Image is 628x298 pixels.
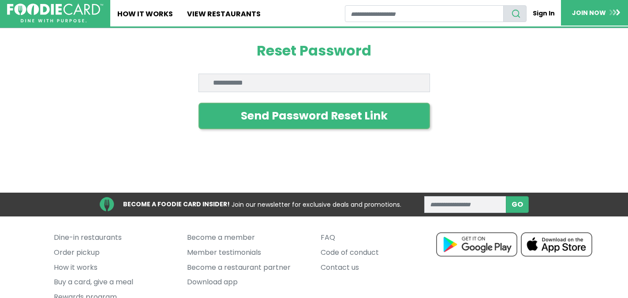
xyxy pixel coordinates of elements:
input: enter email address [424,196,506,213]
span: Join our newsletter for exclusive deals and promotions. [232,200,401,209]
button: search [503,5,527,22]
input: restaurant search [345,5,504,22]
a: Code of conduct [321,245,441,260]
strong: BECOME A FOODIE CARD INSIDER! [123,200,230,209]
a: Dine-in restaurants [54,231,174,246]
img: FoodieCard; Eat, Drink, Save, Donate [7,4,103,23]
a: Order pickup [54,245,174,260]
a: Become a restaurant partner [187,260,307,275]
button: Send Password Reset Link [198,103,430,129]
a: Contact us [321,260,441,275]
a: Become a member [187,231,307,246]
a: FAQ [321,231,441,246]
a: Sign In [527,5,561,22]
a: How it works [54,260,174,275]
a: Member testimonials [187,245,307,260]
a: Buy a card, give a meal [54,275,174,290]
h1: Reset Password [198,42,430,59]
button: subscribe [506,196,529,213]
a: Download app [187,275,307,290]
